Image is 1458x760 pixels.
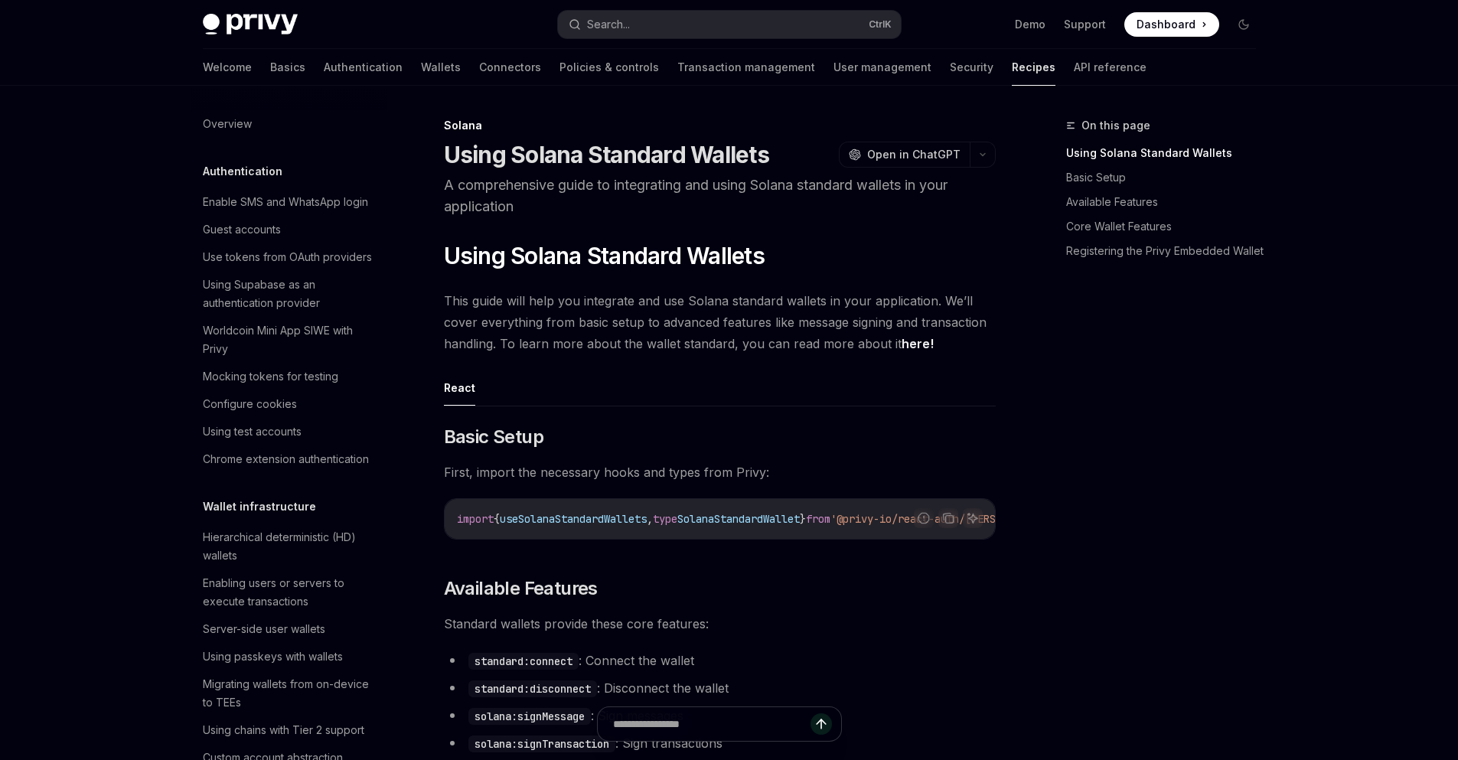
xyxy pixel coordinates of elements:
[468,653,579,670] code: standard:connect
[811,713,832,735] button: Send message
[191,363,387,390] a: Mocking tokens for testing
[1066,214,1268,239] a: Core Wallet Features
[444,175,996,217] p: A comprehensive guide to integrating and using Solana standard wallets in your application
[203,193,368,211] div: Enable SMS and WhatsApp login
[833,49,931,86] a: User management
[963,508,983,528] button: Ask AI
[191,615,387,643] a: Server-side user wallets
[191,271,387,317] a: Using Supabase as an authentication provider
[800,512,806,526] span: }
[677,512,800,526] span: SolanaStandardWallet
[869,18,892,31] span: Ctrl K
[444,650,996,671] li: : Connect the wallet
[444,141,769,168] h1: Using Solana Standard Wallets
[444,242,765,269] span: Using Solana Standard Wallets
[1064,17,1106,32] a: Support
[1231,12,1256,37] button: Toggle dark mode
[444,613,996,634] span: Standard wallets provide these core features:
[444,677,996,699] li: : Disconnect the wallet
[203,14,298,35] img: dark logo
[203,647,343,666] div: Using passkeys with wallets
[559,49,659,86] a: Policies & controls
[191,569,387,615] a: Enabling users or servers to execute transactions
[203,321,377,358] div: Worldcoin Mini App SIWE with Privy
[444,118,996,133] div: Solana
[203,367,338,386] div: Mocking tokens for testing
[457,512,494,526] span: import
[677,49,815,86] a: Transaction management
[203,574,377,611] div: Enabling users or servers to execute transactions
[270,49,305,86] a: Basics
[191,445,387,473] a: Chrome extension authentication
[191,670,387,716] a: Migrating wallets from on-device to TEEs
[203,162,282,181] h5: Authentication
[203,497,316,516] h5: Wallet infrastructure
[839,142,970,168] button: Open in ChatGPT
[1012,49,1055,86] a: Recipes
[479,49,541,86] a: Connectors
[203,220,281,239] div: Guest accounts
[806,512,830,526] span: from
[203,422,302,441] div: Using test accounts
[647,512,653,526] span: ,
[1066,165,1268,190] a: Basic Setup
[444,462,996,483] span: First, import the necessary hooks and types from Privy:
[191,643,387,670] a: Using passkeys with wallets
[950,49,993,86] a: Security
[203,528,377,565] div: Hierarchical deterministic (HD) wallets
[203,248,372,266] div: Use tokens from OAuth providers
[203,276,377,312] div: Using Supabase as an authentication provider
[494,512,500,526] span: {
[444,425,543,449] span: Basic Setup
[830,512,1051,526] span: '@privy-io/react-auth/[PERSON_NAME]'
[191,216,387,243] a: Guest accounts
[500,512,647,526] span: useSolanaStandardWallets
[1066,190,1268,214] a: Available Features
[902,336,934,352] a: here!
[444,370,475,406] button: React
[191,418,387,445] a: Using test accounts
[1066,141,1268,165] a: Using Solana Standard Wallets
[191,243,387,271] a: Use tokens from OAuth providers
[1081,116,1150,135] span: On this page
[191,716,387,744] a: Using chains with Tier 2 support
[203,675,377,712] div: Migrating wallets from on-device to TEEs
[203,620,325,638] div: Server-side user wallets
[558,11,901,38] button: Search...CtrlK
[203,450,369,468] div: Chrome extension authentication
[938,508,958,528] button: Copy the contents from the code block
[191,188,387,216] a: Enable SMS and WhatsApp login
[203,49,252,86] a: Welcome
[587,15,630,34] div: Search...
[1074,49,1147,86] a: API reference
[324,49,403,86] a: Authentication
[421,49,461,86] a: Wallets
[653,512,677,526] span: type
[867,147,961,162] span: Open in ChatGPT
[203,721,364,739] div: Using chains with Tier 2 support
[1066,239,1268,263] a: Registering the Privy Embedded Wallet
[191,524,387,569] a: Hierarchical deterministic (HD) wallets
[203,115,252,133] div: Overview
[1015,17,1045,32] a: Demo
[1137,17,1195,32] span: Dashboard
[191,110,387,138] a: Overview
[1124,12,1219,37] a: Dashboard
[468,680,597,697] code: standard:disconnect
[191,317,387,363] a: Worldcoin Mini App SIWE with Privy
[914,508,934,528] button: Report incorrect code
[444,576,598,601] span: Available Features
[444,290,996,354] span: This guide will help you integrate and use Solana standard wallets in your application. We’ll cov...
[191,390,387,418] a: Configure cookies
[203,395,297,413] div: Configure cookies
